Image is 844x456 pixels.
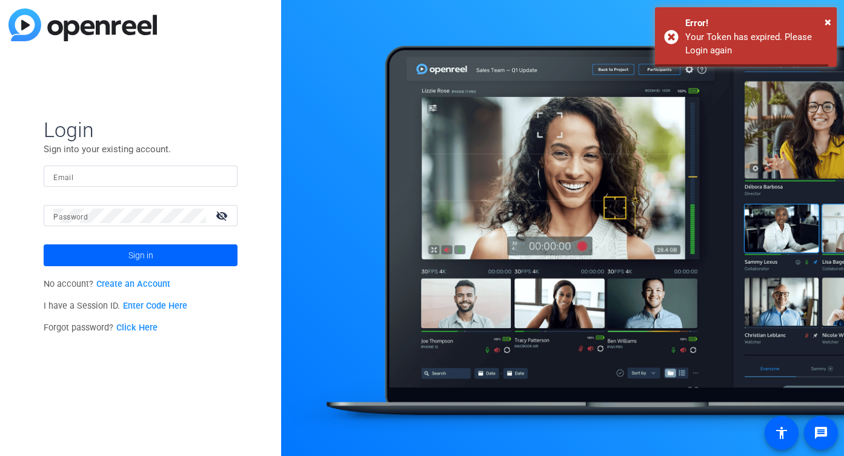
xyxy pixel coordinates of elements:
mat-label: Password [53,213,88,221]
span: × [825,15,831,29]
a: Click Here [116,323,158,333]
div: Error! [685,16,828,30]
mat-icon: accessibility [774,426,789,440]
div: Your Token has expired. Please Login again [685,30,828,58]
mat-icon: visibility_off [208,207,238,224]
span: No account? [44,279,170,289]
p: Sign into your existing account. [44,142,238,156]
input: Enter Email Address [53,169,228,184]
span: Sign in [128,240,153,270]
a: Create an Account [96,279,170,289]
button: Close [825,13,831,31]
mat-icon: message [814,426,828,440]
span: Login [44,117,238,142]
button: Sign in [44,244,238,266]
span: I have a Session ID. [44,301,187,311]
mat-label: Email [53,173,73,182]
span: Forgot password? [44,323,158,333]
img: blue-gradient.svg [8,8,157,41]
a: Enter Code Here [123,301,187,311]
